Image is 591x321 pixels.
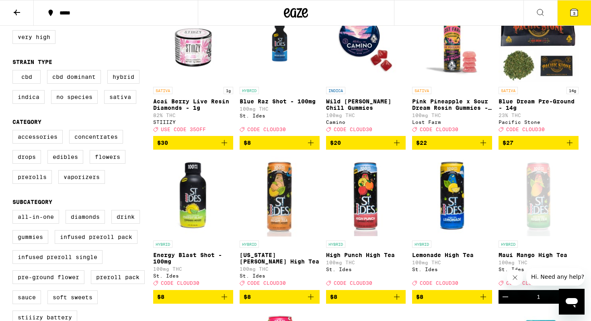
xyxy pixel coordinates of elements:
span: CODE CLOUD30 [506,127,545,132]
a: Open page for Blue Dream Pre-Ground - 14g from Pacific Stone [499,2,579,136]
div: Lost Farm [412,119,492,125]
label: Gummies [12,230,48,244]
button: Add to bag [326,136,406,150]
label: No Species [51,90,98,104]
div: Pacific Stone [499,119,579,125]
label: Prerolls [12,170,52,184]
span: CODE CLOUD30 [420,127,458,132]
p: SATIVA [153,87,172,94]
a: Open page for Pink Pineapple x Sour Dream Rosin Gummies - 100mg from Lost Farm [412,2,492,136]
label: Infused Preroll Pack [55,230,137,244]
button: Add to bag [499,136,579,150]
label: Very High [12,30,55,44]
button: Add to bag [240,290,320,304]
img: St. Ides - Lemonade High Tea [412,156,492,237]
legend: Strain Type [12,59,52,65]
a: Open page for Energy Blast Shot - 100mg from St. Ides [153,156,233,290]
p: High Punch High Tea [326,252,406,258]
span: CODE CLOUD30 [247,281,286,286]
span: CODE CLOUD30 [506,281,545,286]
span: $8 [330,294,337,300]
span: $8 [244,294,251,300]
p: Maui Mango High Tea [499,252,579,258]
button: Add to bag [240,136,320,150]
label: Sauce [12,290,41,304]
label: Indica [12,90,45,104]
span: $8 [157,294,164,300]
p: HYBRID [240,87,259,94]
label: All-In-One [12,210,59,224]
p: HYBRID [412,241,431,248]
span: USE CODE 35OFF [161,127,206,132]
div: St. Ides [153,273,233,278]
img: Pacific Stone - Blue Dream Pre-Ground - 14g [499,2,579,83]
p: 100mg THC [153,266,233,272]
iframe: Message from company [526,268,585,286]
div: 1 [537,294,540,300]
label: Concentrates [69,130,123,144]
span: CODE CLOUD30 [420,281,458,286]
img: Lost Farm - Pink Pineapple x Sour Dream Rosin Gummies - 100mg [412,2,492,83]
p: 100mg THC [240,266,320,272]
div: Camino [326,119,406,125]
img: Camino - Wild Berry Chill Gummies [326,2,406,83]
label: Flowers [90,150,125,164]
label: Sativa [104,90,136,104]
div: St. Ides [499,267,579,272]
p: 100mg THC [326,260,406,265]
p: 100mg THC [240,106,320,111]
p: Wild [PERSON_NAME] Chill Gummies [326,98,406,111]
div: St. Ides [240,273,320,278]
p: HYBRID [153,241,172,248]
a: Open page for Blue Raz Shot - 100mg from St. Ides [240,2,320,136]
p: HYBRID [499,241,518,248]
p: 23% THC [499,113,579,118]
p: SATIVA [412,87,431,94]
p: Energy Blast Shot - 100mg [153,252,233,265]
button: Add to bag [153,290,233,304]
p: [US_STATE][PERSON_NAME] High Tea [240,252,320,265]
img: St. Ides - Blue Raz Shot - 100mg [240,2,320,83]
button: Add to bag [412,290,492,304]
span: $20 [330,140,341,146]
button: Add to bag [412,136,492,150]
button: Add to bag [153,136,233,150]
p: HYBRID [240,241,259,248]
button: 3 [557,0,591,25]
a: Open page for High Punch High Tea from St. Ides [326,156,406,290]
label: Diamonds [66,210,105,224]
img: St. Ides - Energy Blast Shot - 100mg [153,156,233,237]
p: 14g [566,87,579,94]
span: 3 [573,11,575,16]
p: 100mg THC [499,260,579,265]
div: STIIIZY [153,119,233,125]
a: Open page for Georgia Peach High Tea from St. Ides [240,156,320,290]
span: $22 [416,140,427,146]
p: INDICA [326,87,345,94]
div: St. Ides [240,113,320,118]
label: Drops [12,150,41,164]
label: CBD [12,70,41,84]
label: Preroll Pack [91,270,145,284]
div: St. Ides [412,267,492,272]
span: CODE CLOUD30 [247,127,286,132]
button: Add to bag [326,290,406,304]
a: Open page for Acai Berry Live Resin Diamonds - 1g from STIIIZY [153,2,233,136]
iframe: Button to launch messaging window [559,289,585,315]
a: Open page for Maui Mango High Tea from St. Ides [499,156,579,290]
legend: Category [12,119,41,125]
p: Blue Raz Shot - 100mg [240,98,320,105]
p: 1g [224,87,233,94]
p: Blue Dream Pre-Ground - 14g [499,98,579,111]
label: Pre-ground Flower [12,270,84,284]
a: Open page for Wild Berry Chill Gummies from Camino [326,2,406,136]
label: Infused Preroll Single [12,250,103,264]
p: 100mg THC [326,113,406,118]
a: Open page for Lemonade High Tea from St. Ides [412,156,492,290]
p: HYBRID [326,241,345,248]
label: Edibles [47,150,83,164]
p: Acai Berry Live Resin Diamonds - 1g [153,98,233,111]
div: St. Ides [326,267,406,272]
span: CODE CLOUD30 [334,281,372,286]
